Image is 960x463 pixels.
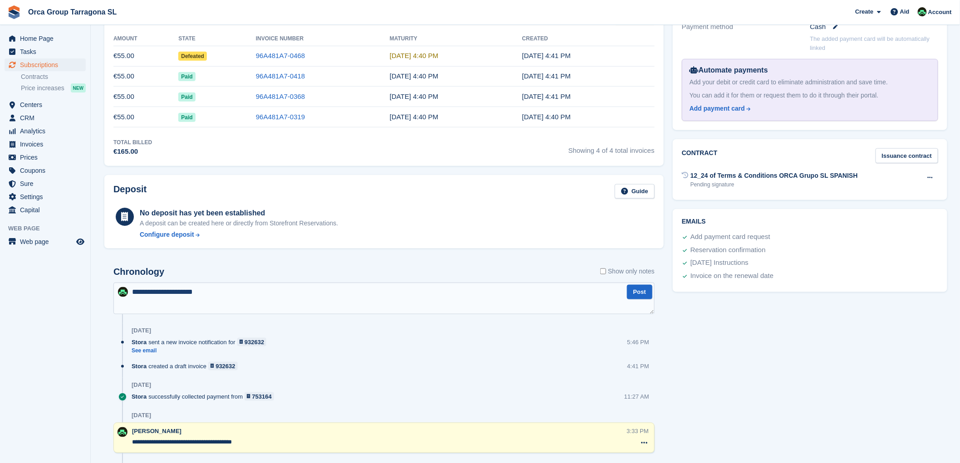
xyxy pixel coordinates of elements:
font: Add payment card request [691,233,770,240]
font: Invoice on the renewal date [691,272,774,279]
a: menu [5,45,86,58]
font: A deposit can be created here or directly from Storefront Reservations. [140,219,338,227]
a: menu [5,235,86,248]
a: menu [5,138,86,151]
font: €55.00 [113,52,134,59]
font: €165.00 [113,147,138,155]
font: No deposit has yet been established [140,209,265,217]
font: Aid [900,8,910,15]
a: menu [5,190,86,203]
font: Payment method [682,23,733,30]
font: Defeated [181,53,204,59]
font: Post [633,288,646,295]
img: Tania [118,427,127,437]
font: 753164 [252,393,272,400]
a: menu [5,112,86,124]
a: 753164 [245,392,274,401]
font: [DATE] 4:40 PM [522,113,571,121]
font: [DATE] [132,381,151,388]
font: Paid [181,73,192,80]
font: Amount [113,35,137,42]
a: Price increases NEW [21,83,86,93]
time: 2025-09-27 14:41:08 UTC [522,52,571,59]
font: Account [928,9,952,15]
a: menu [5,151,86,164]
font: Create [855,8,873,15]
font: Created [522,35,548,42]
img: stora-icon-8386f47178a22dfd0bd8f6a31ec36ba5ce8667c1dd55bd0f319d3a0aa187defe.svg [7,5,21,19]
button: Post [627,285,652,300]
font: [DATE] 4:40 PM [390,52,438,59]
font: 932632 [216,363,235,370]
font: Showing 4 of 4 total invoices [568,146,655,154]
font: [DATE] 4:41 PM [522,72,571,80]
a: menu [5,204,86,216]
time: 2025-07-28 14:40:56 UTC [390,93,438,100]
a: 96A481A7-0368 [256,93,305,100]
a: Contracts [21,73,86,81]
font: Orca Group Tarragona SL [28,8,117,16]
font: [DATE] 4:40 PM [390,72,438,80]
font: Coupons [20,167,45,174]
a: menu [5,177,86,190]
font: 96A481A7-0468 [256,52,305,59]
a: 96A481A7-0418 [256,72,305,80]
font: The added payment card will be automatically linked [810,35,930,51]
font: 4:41 PM [627,363,649,370]
a: Configure deposit [140,230,338,239]
font: Stora [132,393,147,400]
font: CRM [20,114,34,122]
font: NEW [73,86,83,91]
a: menu [5,58,86,71]
font: successfully collected payment from [148,393,243,400]
font: Show only notes [608,268,655,275]
a: Guide [615,184,655,199]
font: Reservation confirmation [691,246,766,253]
a: Store Preview [75,236,86,247]
font: Invoice number [256,35,304,42]
font: Contract [682,149,718,156]
a: 932632 [237,338,267,346]
time: 2025-06-28 14:40:56 UTC [390,113,438,121]
time: 2025-09-28 14:40:56 UTC [390,52,438,59]
font: Invoices [20,141,43,148]
font: Paid [181,114,192,121]
font: created a draft invoice [148,363,206,370]
font: [DATE] [132,412,151,419]
font: sent a new invoice notification for [148,339,235,346]
font: Web page [20,238,49,245]
font: Centers [20,101,42,108]
font: Tasks [20,48,36,55]
font: Maturity [390,35,417,42]
font: Web page [8,225,40,232]
font: Add payment card [690,105,745,112]
font: 5:46 PM [627,339,649,346]
font: Pending signature [691,181,735,188]
font: Configure deposit [140,231,194,238]
font: Analytics [20,127,45,135]
time: 2025-07-27 14:41:58 UTC [522,93,571,100]
time: 2025-08-27 14:41:56 UTC [522,72,571,80]
font: Stora [132,339,147,346]
a: 932632 [208,362,238,370]
img: Tania [918,7,927,16]
font: Chronology [113,267,164,277]
font: Issuance contract [882,152,932,159]
a: 96A481A7-0319 [256,113,305,121]
font: €55.00 [113,72,134,80]
time: 2025-08-28 14:40:56 UTC [390,72,438,80]
font: [DATE] 4:40 PM [390,113,438,121]
a: Orca Group Tarragona SL [24,5,120,19]
a: menu [5,32,86,45]
font: €55.00 [113,93,134,100]
font: Prices [20,154,38,161]
font: [DATE] 4:41 PM [522,93,571,100]
font: €55.00 [113,113,134,121]
font: Total billed [113,139,152,146]
img: Tania [118,287,128,297]
font: Home Page [20,35,54,42]
input: Show only notes [600,267,606,276]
